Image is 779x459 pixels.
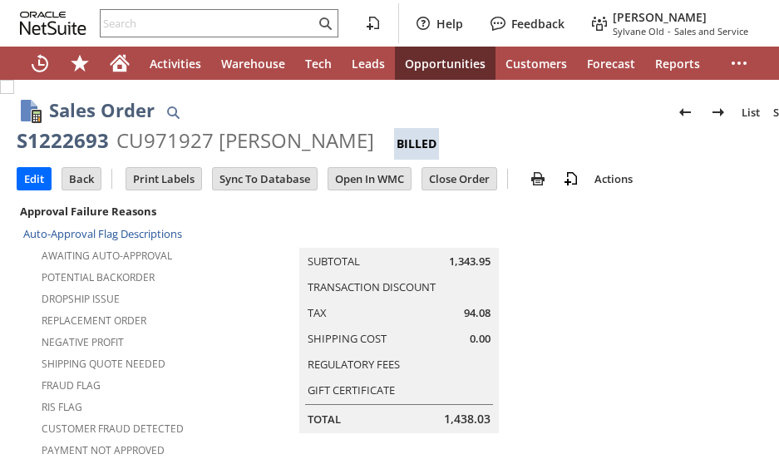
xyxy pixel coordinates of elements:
[405,56,486,72] span: Opportunities
[315,13,335,33] svg: Search
[668,25,671,37] span: -
[613,9,707,25] span: [PERSON_NAME]
[23,226,182,241] a: Auto-Approval Flag Descriptions
[42,443,165,457] a: Payment not approved
[422,168,496,190] input: Close Order
[20,12,86,35] svg: logo
[62,168,101,190] input: Back
[328,168,411,190] input: Open In WMC
[675,102,695,122] img: Previous
[588,171,639,186] a: Actions
[645,47,710,80] a: Reports
[42,357,165,371] a: Shipping Quote Needed
[221,56,285,72] span: Warehouse
[308,279,436,294] a: Transaction Discount
[308,254,360,269] a: Subtotal
[211,47,295,80] a: Warehouse
[42,270,155,284] a: Potential Backorder
[308,412,341,427] a: Total
[308,305,327,320] a: Tax
[150,56,201,72] span: Activities
[42,313,146,328] a: Replacement Order
[496,47,577,80] a: Customers
[42,292,120,306] a: Dropship Issue
[342,47,395,80] a: Leads
[308,382,395,397] a: Gift Certificate
[394,128,439,160] div: Billed
[528,169,548,189] img: print.svg
[655,56,700,72] span: Reports
[42,378,101,392] a: Fraud Flag
[470,331,491,347] span: 0.00
[352,56,385,72] span: Leads
[295,47,342,80] a: Tech
[70,53,90,73] svg: Shortcuts
[735,99,767,126] a: List
[17,127,109,154] div: S1222693
[140,47,211,80] a: Activities
[505,56,567,72] span: Customers
[719,47,759,80] div: More menus
[305,56,332,72] span: Tech
[42,422,184,436] a: Customer Fraud Detected
[395,47,496,80] a: Opportunities
[561,169,581,189] img: add-record.svg
[17,200,276,222] div: Approval Failure Reasons
[308,331,387,346] a: Shipping Cost
[101,13,315,33] input: Search
[42,400,82,414] a: RIS flag
[674,25,748,37] span: Sales and Service
[587,56,635,72] span: Forecast
[613,25,664,37] span: Sylvane Old
[116,127,374,154] div: CU971927 [PERSON_NAME]
[464,305,491,321] span: 94.08
[511,16,565,32] label: Feedback
[308,357,400,372] a: Regulatory Fees
[100,47,140,80] a: Home
[42,249,172,263] a: Awaiting Auto-Approval
[449,254,491,269] span: 1,343.95
[436,16,463,32] label: Help
[163,102,183,122] img: Quick Find
[126,168,201,190] input: Print Labels
[20,47,60,80] a: Recent Records
[577,47,645,80] a: Forecast
[708,102,728,122] img: Next
[42,335,124,349] a: Negative Profit
[444,411,491,427] span: 1,438.03
[30,53,50,73] svg: Recent Records
[110,53,130,73] svg: Home
[60,47,100,80] div: Shortcuts
[213,168,317,190] input: Sync To Database
[299,221,499,248] caption: Summary
[17,168,51,190] input: Edit
[49,96,155,124] h1: Sales Order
